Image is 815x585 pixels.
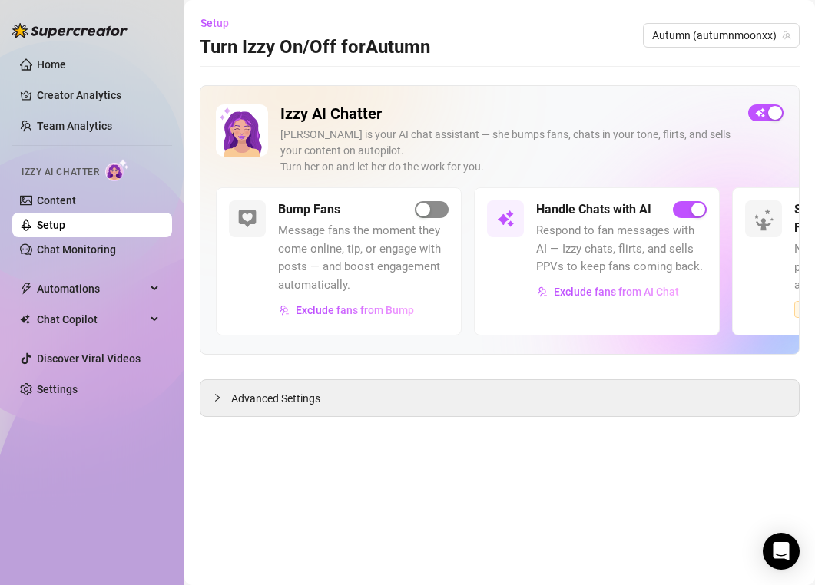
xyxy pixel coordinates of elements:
a: Content [37,194,76,207]
div: Open Intercom Messenger [763,533,800,570]
img: AI Chatter [105,159,129,181]
a: Home [37,58,66,71]
img: svg%3e [496,210,515,228]
a: Discover Viral Videos [37,352,141,365]
span: team [782,31,791,40]
img: Izzy AI Chatter [216,104,268,157]
h2: Izzy AI Chatter [280,104,736,124]
span: Izzy AI Chatter [22,165,99,180]
img: logo-BBDzfeDw.svg [12,23,128,38]
h5: Bump Fans [278,200,340,219]
span: Automations [37,276,146,301]
img: svg%3e [537,286,548,297]
h5: Handle Chats with AI [536,200,651,219]
h3: Turn Izzy On/Off for Autumn [200,35,430,60]
span: Autumn (autumnmoonxx) [652,24,790,47]
img: silent-fans-ppv-o-N6Mmdf.svg [754,209,778,233]
img: Chat Copilot [20,314,30,325]
a: Team Analytics [37,120,112,132]
span: Exclude fans from AI Chat [554,286,679,298]
div: [PERSON_NAME] is your AI chat assistant — she bumps fans, chats in your tone, flirts, and sells y... [280,127,736,175]
span: Message fans the moment they come online, tip, or engage with posts — and boost engagement automa... [278,222,449,294]
img: svg%3e [238,210,257,228]
a: Settings [37,383,78,395]
a: Chat Monitoring [37,243,116,256]
img: svg%3e [279,305,290,316]
div: collapsed [213,389,231,406]
span: Exclude fans from Bump [296,304,414,316]
span: Chat Copilot [37,307,146,332]
span: Advanced Settings [231,390,320,407]
a: Setup [37,219,65,231]
span: collapsed [213,393,222,402]
span: Respond to fan messages with AI — Izzy chats, flirts, and sells PPVs to keep fans coming back. [536,222,707,276]
span: Setup [200,17,229,29]
button: Setup [200,11,241,35]
span: thunderbolt [20,283,32,295]
button: Exclude fans from Bump [278,298,415,322]
a: Creator Analytics [37,83,160,107]
button: Exclude fans from AI Chat [536,279,680,304]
